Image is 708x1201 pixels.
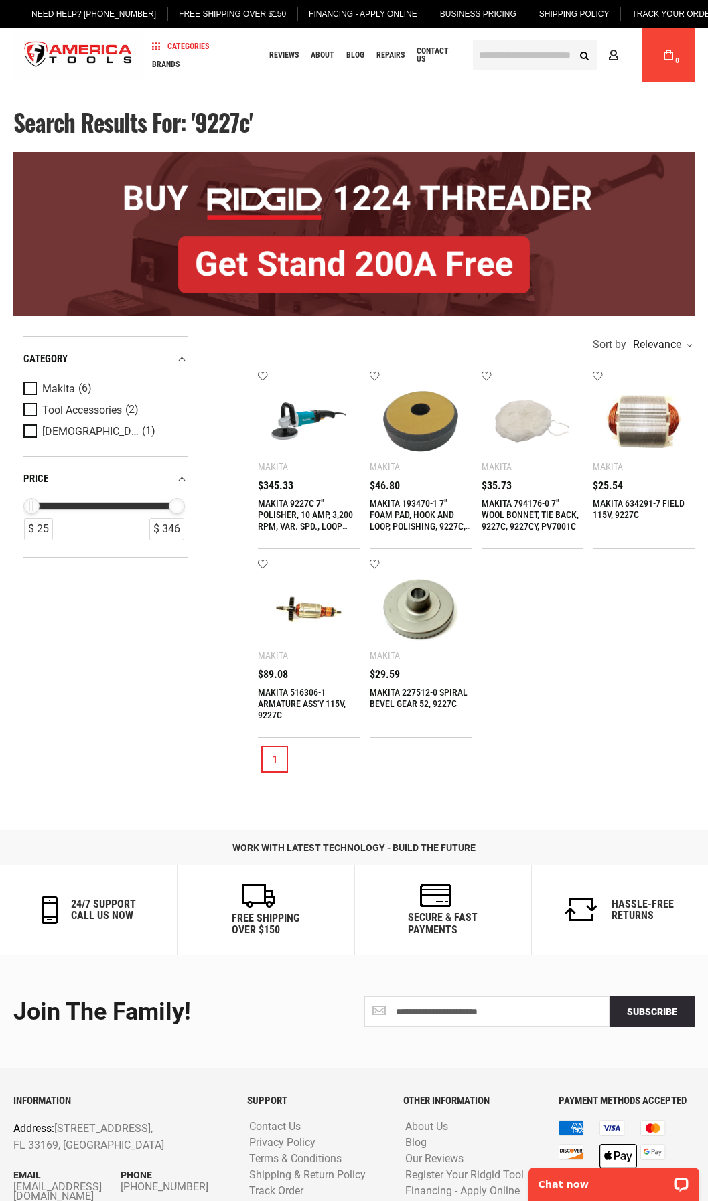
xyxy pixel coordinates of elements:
[402,1185,523,1198] a: Financing - Apply Online
[13,152,695,316] img: BOGO: Buy RIDGID® 1224 Threader, Get Stand 200A Free!
[13,104,253,139] span: Search results for: '9227c'
[675,57,679,64] span: 0
[23,382,184,396] a: Makita (6)
[13,1122,54,1135] span: Address:
[42,404,122,416] span: Tool Accessories
[403,1095,539,1107] h6: OTHER INFORMATION
[13,1120,184,1154] p: [STREET_ADDRESS], FL 33169, [GEOGRAPHIC_DATA]
[370,461,400,472] div: Makita
[246,1185,307,1198] a: Track Order
[417,47,457,63] span: Contact Us
[539,9,610,19] span: Shipping Policy
[23,470,188,488] div: price
[271,572,346,647] img: MAKITA 516306-1 ARMATURE ASS'Y 115V, 9227C
[495,384,570,459] img: MAKITA 794176-0 7
[263,46,305,64] a: Reviews
[593,498,685,520] a: MAKITA 634291-7 FIELD 115V, 9227C
[246,1169,369,1182] a: Shipping & Return Policy
[142,426,155,437] span: (1)
[152,60,180,68] span: Brands
[13,1182,121,1201] a: [EMAIL_ADDRESS][DOMAIN_NAME]
[23,403,184,418] a: Tool Accessories (2)
[13,1168,121,1182] p: Email
[152,42,209,51] span: Categories
[71,898,136,922] h6: 24/7 support call us now
[232,912,299,936] h6: Free Shipping Over $150
[246,1137,319,1149] a: Privacy Policy
[258,687,346,720] a: MAKITA 516306-1 ARMATURE ASS'Y 115V, 9227C
[402,1121,451,1133] a: About Us
[24,518,53,540] div: $ 25
[383,572,458,647] img: MAKITA 227512-0 SPIRAL BEVEL GEAR 52, 9227C
[593,461,623,472] div: Makita
[23,336,188,558] div: Product Filters
[402,1137,430,1149] a: Blog
[258,481,293,491] span: $345.33
[121,1168,228,1182] p: Phone
[482,481,512,491] span: $35.73
[261,746,288,773] a: 1
[520,1159,708,1201] iframe: LiveChat chat widget
[411,46,463,64] a: Contact Us
[370,650,400,661] div: Makita
[627,1006,677,1017] span: Subscribe
[370,669,400,680] span: $29.59
[23,350,188,368] div: category
[125,404,139,416] span: (2)
[612,898,674,922] h6: Hassle-Free Returns
[246,1121,304,1133] a: Contact Us
[269,51,299,59] span: Reviews
[383,384,458,459] img: MAKITA 193470-1 7
[146,55,186,73] a: Brands
[13,152,695,162] a: BOGO: Buy RIDGID® 1224 Threader, Get Stand 200A Free!
[593,481,623,491] span: $25.54
[258,669,288,680] span: $89.08
[311,51,334,59] span: About
[121,1182,228,1192] a: [PHONE_NUMBER]
[23,424,184,439] a: [DEMOGRAPHIC_DATA] (1)
[258,461,288,472] div: Makita
[13,1095,227,1107] h6: INFORMATION
[42,383,75,395] span: Makita
[370,687,468,709] a: MAKITA 227512-0 SPIRAL BEVEL GEAR 52, 9227C
[149,518,184,540] div: $ 346
[42,426,139,438] span: [DEMOGRAPHIC_DATA]
[78,383,92,394] span: (6)
[13,30,143,80] a: store logo
[408,912,478,935] h6: secure & fast payments
[482,461,512,472] div: Makita
[305,46,340,64] a: About
[593,339,626,350] span: Sort by
[559,1095,695,1107] h6: PAYMENT METHODS ACCEPTED
[247,1095,383,1107] h6: SUPPORT
[246,1153,345,1166] a: Terms & Conditions
[258,498,353,543] a: MAKITA 9227C 7" POLISHER, 10 AMP, 3,200 RPM, VAR. SPD., LOOP AND SIDE HANDLE
[146,37,215,55] a: Categories
[376,51,405,59] span: Repairs
[610,996,695,1027] button: Subscribe
[630,339,691,350] div: Relevance
[402,1153,467,1166] a: Our Reviews
[346,51,364,59] span: Blog
[13,999,344,1026] div: Join the Family!
[656,28,681,82] a: 0
[402,1169,527,1182] a: Register Your Ridgid Tool
[13,30,143,80] img: America Tools
[606,384,681,459] img: MAKITA 634291-7 FIELD 115V, 9227C
[340,46,370,64] a: Blog
[258,650,288,661] div: Makita
[370,46,411,64] a: Repairs
[571,42,597,68] button: Search
[482,498,579,532] a: MAKITA 794176-0 7" WOOL BONNET, TIE BACK, 9227C, 9227CY, PV7001C
[370,498,471,543] a: MAKITA 193470-1 7" FOAM PAD, HOOK AND LOOP, POLISHING, 9227C, 9227CY, PV7001C
[271,384,346,459] img: MAKITA 9227C 7
[370,481,400,491] span: $46.80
